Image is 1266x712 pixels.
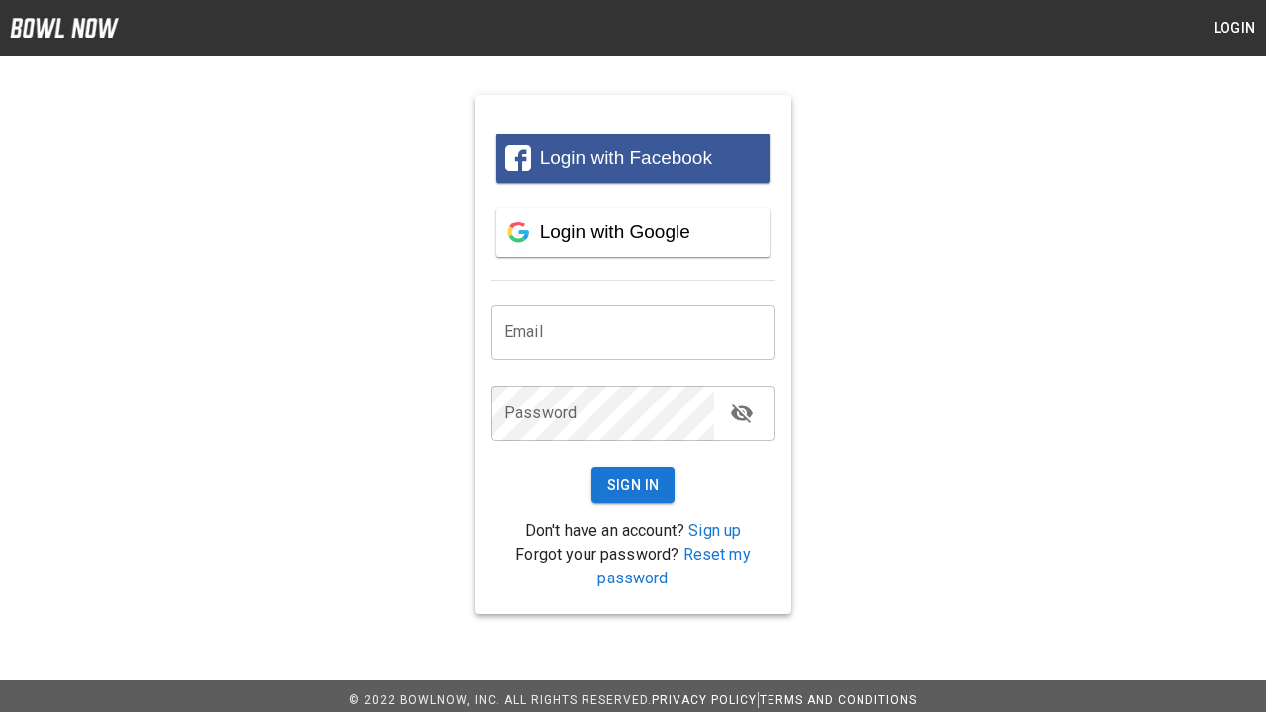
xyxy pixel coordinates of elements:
[760,693,917,707] a: Terms and Conditions
[540,147,712,168] span: Login with Facebook
[540,222,690,242] span: Login with Google
[722,394,762,433] button: toggle password visibility
[591,467,676,503] button: Sign In
[349,693,652,707] span: © 2022 BowlNow, Inc. All Rights Reserved.
[597,545,750,587] a: Reset my password
[496,133,770,183] button: Login with Facebook
[10,18,119,38] img: logo
[496,208,770,257] button: Login with Google
[688,521,741,540] a: Sign up
[652,693,757,707] a: Privacy Policy
[491,519,775,543] p: Don't have an account?
[491,543,775,590] p: Forgot your password?
[1203,10,1266,46] button: Login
